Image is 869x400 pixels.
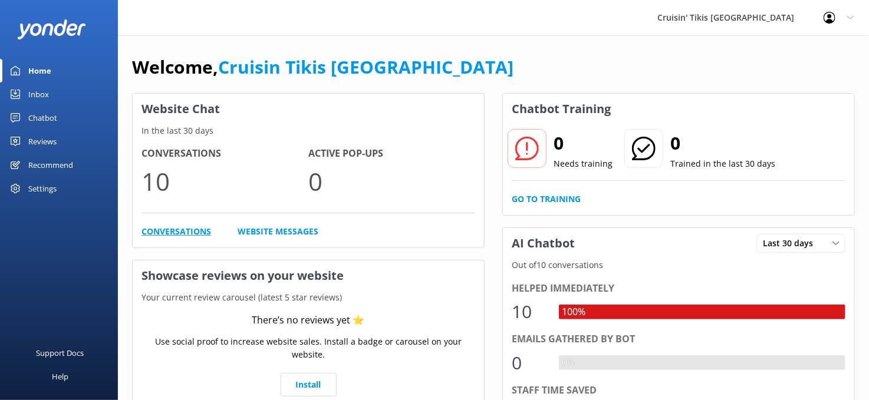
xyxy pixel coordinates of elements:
h2: 0 [554,129,613,157]
h3: Website Chat [133,94,484,124]
img: yonder-white-logo.png [18,19,85,39]
div: 0% [559,355,578,371]
a: Website Messages [238,225,318,238]
div: 100% [559,305,588,320]
div: Reviews [28,130,57,153]
p: Needs training [554,157,613,170]
h3: Chatbot Training [503,94,620,124]
p: 0 [308,161,475,201]
h3: Showcase reviews on your website [133,260,484,291]
div: Inbox [28,82,49,106]
h3: AI Chatbot [503,228,584,259]
p: In the last 30 days [133,124,484,137]
div: Helped immediately [512,281,845,296]
p: Out of 10 conversations [503,259,854,272]
a: Go to Training [512,193,581,206]
div: Home [28,59,51,82]
a: Install [281,373,337,396]
h2: 0 [670,129,775,157]
div: Support Docs [37,341,84,365]
div: Emails gathered by bot [512,332,845,347]
h4: Active Pop-ups [308,146,475,161]
div: Chatbot [28,106,57,130]
a: Cruisin Tikis [GEOGRAPHIC_DATA] [218,55,513,79]
div: Settings [28,177,57,200]
h4: Conversations [141,146,308,161]
span: Last 30 days [763,237,820,250]
a: Conversations [141,225,211,238]
div: Recommend [28,153,73,177]
div: Staff time saved [512,383,845,398]
h1: Welcome, [132,53,513,81]
div: Help [52,365,68,388]
p: Trained in the last 30 days [670,157,775,170]
p: Use social proof to increase website sales. Install a badge or carousel on your website. [141,335,475,362]
div: 0 [512,349,547,377]
p: Your current review carousel (latest 5 star reviews) [133,291,484,304]
div: 10 [512,297,547,326]
p: 10 [141,161,308,201]
div: There’s no reviews yet ⭐ [252,313,365,328]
